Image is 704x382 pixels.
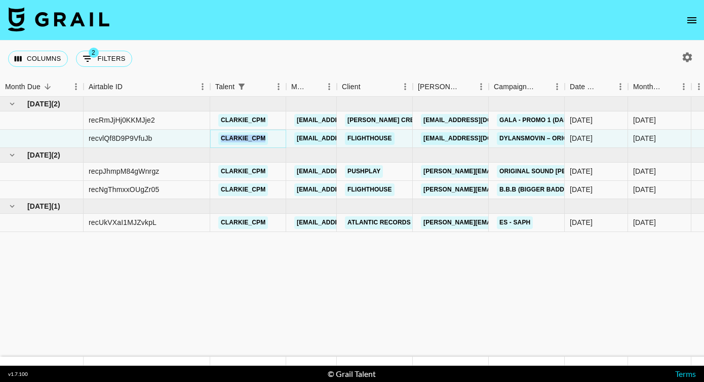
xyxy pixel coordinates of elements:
img: Grail Talent [8,7,109,31]
button: Sort [459,80,474,94]
div: recRmJjHj0KKMJje2 [89,115,155,125]
button: Menu [676,79,691,94]
div: Date Created [565,77,628,97]
button: Sort [361,80,375,94]
div: recpJhmpM84gWnrgz [89,166,160,176]
a: PushPlay [345,165,383,178]
div: Manager [286,77,337,97]
div: 22/08/2025 [570,184,593,195]
button: hide children [5,148,19,162]
a: [EMAIL_ADDRESS][DOMAIN_NAME] [421,114,534,127]
button: Sort [662,80,676,94]
a: Atlantic Records [345,216,413,229]
button: Sort [41,80,55,94]
div: 1 active filter [234,80,249,94]
div: Airtable ID [84,77,210,97]
a: GALA - Promo 1 (Dance Clip A) [497,114,603,127]
div: Month Due [628,77,691,97]
button: Menu [68,79,84,94]
a: original sound [PERSON_NAME] [497,165,610,178]
button: Menu [271,79,286,94]
a: Flighthouse [345,183,395,196]
a: clarkie_cpm [218,132,268,145]
button: Menu [322,79,337,94]
a: Terms [675,369,696,378]
button: Menu [195,79,210,94]
span: [DATE] [27,201,51,211]
div: Talent [215,77,234,97]
button: Sort [599,80,613,94]
div: © Grail Talent [328,369,376,379]
a: dylansmovin – original sound [497,132,609,145]
span: [DATE] [27,150,51,160]
div: Jun '25 [633,217,656,227]
button: Sort [249,80,263,94]
div: 16/09/2025 [570,115,593,125]
div: Campaign (Type) [489,77,565,97]
button: open drawer [682,10,702,30]
div: Airtable ID [89,77,123,97]
div: Client [337,77,413,97]
a: Flighthouse [345,132,395,145]
a: [PERSON_NAME] Creative Ltd [345,114,448,127]
div: recUkVXaI1MJZvkpL [89,217,157,227]
a: ES - SAPH [497,216,533,229]
button: Menu [613,79,628,94]
div: Month Due [633,77,662,97]
div: [PERSON_NAME] [418,77,459,97]
button: Show filters [76,51,132,67]
div: Client [342,77,361,97]
button: Menu [550,79,565,94]
div: v 1.7.100 [8,371,28,377]
a: [PERSON_NAME][EMAIL_ADDRESS][DOMAIN_NAME] [421,183,586,196]
a: [EMAIL_ADDRESS][DOMAIN_NAME] [294,216,408,229]
button: Sort [123,80,137,94]
a: clarkie_cpm [218,183,268,196]
span: 2 [89,48,99,58]
div: 04/08/2025 [570,166,593,176]
a: [EMAIL_ADDRESS][DOMAIN_NAME] [421,132,534,145]
a: [PERSON_NAME][EMAIL_ADDRESS][PERSON_NAME][DOMAIN_NAME] [421,216,638,229]
button: Sort [535,80,550,94]
div: Month Due [5,77,41,97]
button: hide children [5,199,19,213]
button: Menu [474,79,489,94]
a: clarkie_cpm [218,165,268,178]
span: ( 2 ) [51,99,60,109]
div: Sep '25 [633,133,656,143]
div: Date Created [570,77,599,97]
a: [EMAIL_ADDRESS][DOMAIN_NAME] [294,114,408,127]
div: Aug '25 [633,184,656,195]
div: Aug '25 [633,166,656,176]
a: [EMAIL_ADDRESS][DOMAIN_NAME] [294,165,408,178]
a: [PERSON_NAME][EMAIL_ADDRESS][DOMAIN_NAME] [421,165,586,178]
button: hide children [5,97,19,111]
span: ( 2 ) [51,150,60,160]
span: ( 1 ) [51,201,60,211]
button: Menu [398,79,413,94]
button: Show filters [234,80,249,94]
a: clarkie_cpm [218,216,268,229]
button: Select columns [8,51,68,67]
div: Booker [413,77,489,97]
div: 16/09/2025 [570,133,593,143]
a: [EMAIL_ADDRESS][DOMAIN_NAME] [294,183,408,196]
div: Talent [210,77,286,97]
button: Sort [307,80,322,94]
div: recNgThmxxOUgZr05 [89,184,159,195]
span: [DATE] [27,99,51,109]
div: Sep '25 [633,115,656,125]
div: Campaign (Type) [494,77,535,97]
a: clarkie_cpm [218,114,268,127]
a: [EMAIL_ADDRESS][DOMAIN_NAME] [294,132,408,145]
div: Manager [291,77,307,97]
div: recvlQf8D9P9VfuJb [89,133,152,143]
div: 29/05/2025 [570,217,593,227]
